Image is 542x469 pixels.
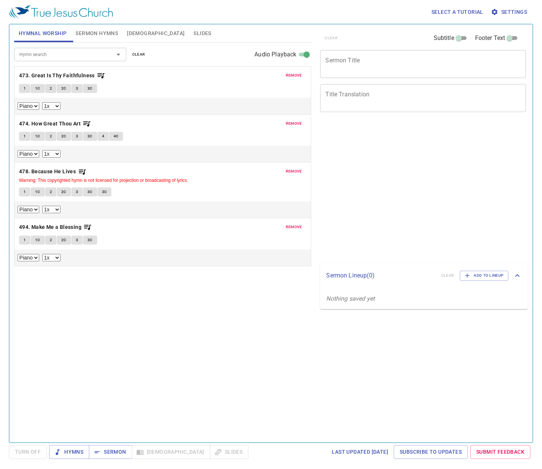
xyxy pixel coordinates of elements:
i: Nothing saved yet [326,295,375,302]
span: remove [286,72,302,79]
span: 1C [35,133,40,140]
iframe: from-child [317,120,486,261]
span: 2C [61,189,66,195]
span: 3C [87,237,93,243]
button: remove [281,167,307,176]
button: clear [128,50,150,59]
span: Hymns [55,447,83,457]
button: 1 [19,84,30,93]
button: remove [281,71,307,80]
select: Playback Rate [42,206,61,213]
button: 2C [57,132,71,141]
b: 474. How Great Thou Art [19,119,81,128]
span: 3C [87,85,93,92]
button: 2 [45,84,56,93]
b: 494. Make Me a Blessing [19,223,81,232]
span: 3 [76,133,78,140]
span: 1C [35,237,40,243]
span: 3 [76,189,78,195]
button: 474. How Great Thou Art [19,119,92,128]
select: Playback Rate [42,150,61,158]
button: 4C [109,132,123,141]
button: 3 [71,84,83,93]
button: 2 [45,187,56,196]
select: Select Track [18,102,39,110]
button: 3C [97,187,112,196]
span: Settings [492,7,527,17]
select: Select Track [18,254,39,261]
span: 3C [87,189,93,195]
button: 1 [19,187,30,196]
b: 473. Great Is Thy Faithfulness [19,71,95,80]
button: 2 [45,236,56,245]
span: 1C [35,189,40,195]
span: Submit Feedback [476,447,524,457]
a: Submit Feedback [470,445,530,459]
span: 3 [76,85,78,92]
span: 2 [50,237,52,243]
span: Sermon Hymns [75,29,118,38]
span: Add to Lineup [465,272,504,279]
span: Slides [193,29,211,38]
select: Playback Rate [42,102,61,110]
span: 2C [61,237,66,243]
button: 478. Because He Lives [19,167,87,176]
button: 1C [31,236,45,245]
img: True Jesus Church [9,5,113,19]
span: 2 [50,85,52,92]
span: Subscribe to Updates [400,447,462,457]
button: 494. Make Me a Blessing [19,223,92,232]
span: 4C [114,133,119,140]
select: Select Track [18,150,39,158]
button: 3C [83,84,97,93]
button: 2 [45,132,56,141]
span: Footer Text [475,34,505,43]
button: Settings [489,5,530,19]
button: 2C [57,236,71,245]
button: Select a tutorial [428,5,486,19]
button: 1C [31,187,45,196]
button: Hymns [49,445,89,459]
b: 478. Because He Lives [19,167,76,176]
button: 3 [71,236,83,245]
button: Add to Lineup [460,271,508,280]
span: remove [286,224,302,230]
button: 1C [31,132,45,141]
span: 3C [102,189,107,195]
button: 3C [83,132,97,141]
select: Playback Rate [42,254,61,261]
span: Subtitle [434,34,454,43]
button: Sermon [89,445,132,459]
span: 3C [87,133,93,140]
button: 1 [19,132,30,141]
button: 4 [97,132,109,141]
button: 2C [57,84,71,93]
button: 473. Great Is Thy Faithfulness [19,71,105,80]
button: 3C [83,187,97,196]
span: 2C [61,133,66,140]
span: remove [286,120,302,127]
span: 1 [24,85,26,92]
button: Open [113,49,124,60]
span: 2C [61,85,66,92]
span: 2 [50,133,52,140]
span: 1C [35,85,40,92]
span: clear [132,51,145,58]
button: remove [281,223,307,232]
button: 1C [31,84,45,93]
span: 1 [24,237,26,243]
a: Subscribe to Updates [394,445,468,459]
span: 1 [24,189,26,195]
span: [DEMOGRAPHIC_DATA] [127,29,185,38]
a: Last updated [DATE] [329,445,391,459]
button: 1 [19,236,30,245]
button: 3 [71,187,83,196]
small: Warning: This copyrighted hymn is not licensed for projection or broadcasting of lyrics. [19,178,188,183]
span: 4 [102,133,104,140]
span: Sermon [95,447,126,457]
span: Hymnal Worship [19,29,67,38]
span: Last updated [DATE] [332,447,388,457]
span: Select a tutorial [431,7,483,17]
span: 2 [50,189,52,195]
select: Select Track [18,206,39,213]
